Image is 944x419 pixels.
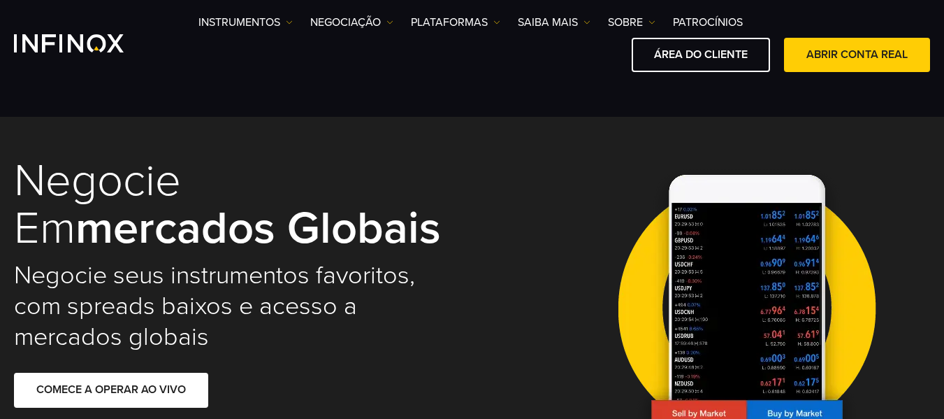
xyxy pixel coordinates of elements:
[632,38,770,72] a: ÁREA DO CLIENTE
[411,14,500,31] a: PLATAFORMAS
[673,14,743,31] a: Patrocínios
[518,14,590,31] a: Saiba mais
[75,201,441,256] strong: mercados globais
[14,260,453,353] h2: Negocie seus instrumentos favoritos, com spreads baixos e acesso a mercados globais
[14,373,208,407] a: COMECE A OPERAR AO VIVO
[198,14,293,31] a: Instrumentos
[784,38,930,72] a: ABRIR CONTA REAL
[608,14,655,31] a: SOBRE
[14,34,157,52] a: INFINOX Logo
[310,14,393,31] a: NEGOCIAÇÃO
[14,157,453,253] h1: Negocie em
